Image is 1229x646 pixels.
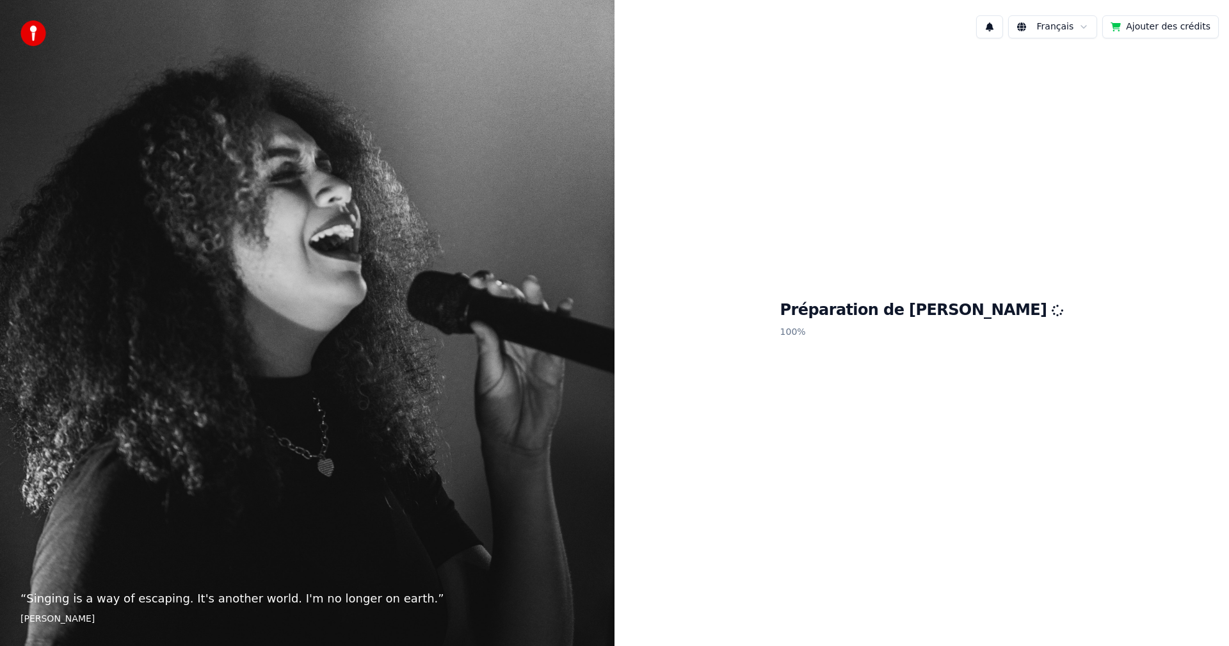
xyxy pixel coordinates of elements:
img: youka [20,20,46,46]
h1: Préparation de [PERSON_NAME] [780,300,1064,321]
footer: [PERSON_NAME] [20,613,594,626]
button: Ajouter des crédits [1102,15,1219,38]
p: “ Singing is a way of escaping. It's another world. I'm no longer on earth. ” [20,590,594,608]
p: 100 % [780,321,1064,344]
